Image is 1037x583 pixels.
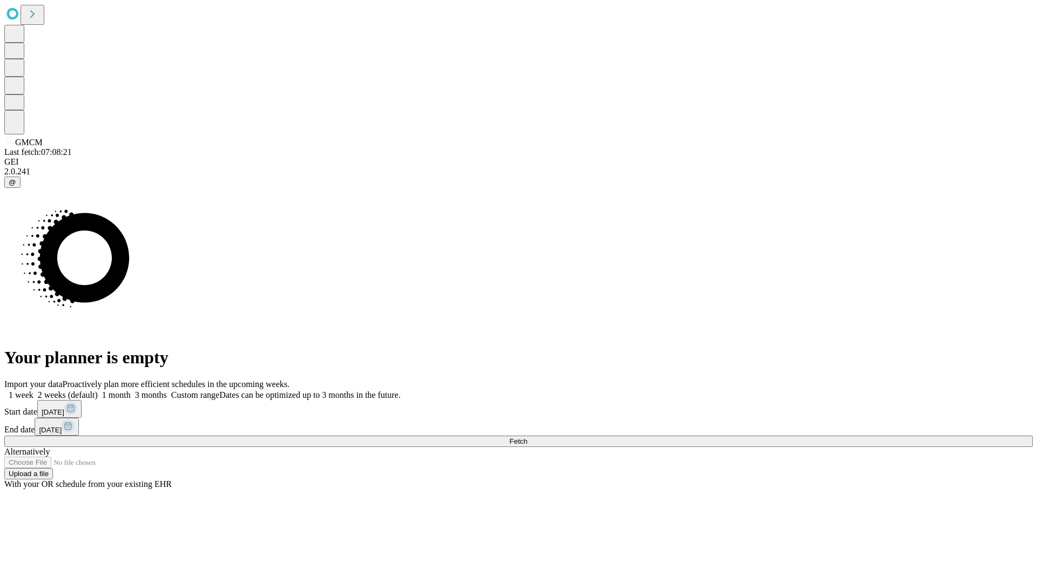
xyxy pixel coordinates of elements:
[37,400,82,418] button: [DATE]
[4,400,1033,418] div: Start date
[4,436,1033,447] button: Fetch
[509,437,527,445] span: Fetch
[102,390,131,399] span: 1 month
[219,390,400,399] span: Dates can be optimized up to 3 months in the future.
[35,418,79,436] button: [DATE]
[4,418,1033,436] div: End date
[15,138,43,147] span: GMCM
[4,167,1033,177] div: 2.0.241
[63,379,289,389] span: Proactively plan more efficient schedules in the upcoming weeks.
[38,390,98,399] span: 2 weeks (default)
[135,390,167,399] span: 3 months
[171,390,219,399] span: Custom range
[9,178,16,186] span: @
[4,447,50,456] span: Alternatively
[39,426,62,434] span: [DATE]
[4,348,1033,368] h1: Your planner is empty
[4,379,63,389] span: Import your data
[4,147,72,157] span: Last fetch: 07:08:21
[9,390,33,399] span: 1 week
[4,177,21,188] button: @
[4,479,172,489] span: With your OR schedule from your existing EHR
[42,408,64,416] span: [DATE]
[4,157,1033,167] div: GEI
[4,468,53,479] button: Upload a file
